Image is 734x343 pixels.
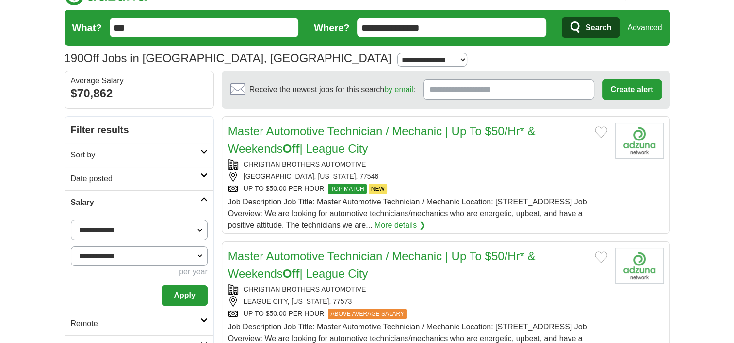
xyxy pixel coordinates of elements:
[602,79,661,100] button: Create alert
[283,267,300,280] strong: Off
[71,197,200,208] h2: Salary
[71,149,200,161] h2: Sort by
[328,184,366,194] span: TOP MATCH
[71,77,208,85] div: Average Salary
[71,85,208,102] div: $70,862
[375,219,425,231] a: More details ❯
[615,248,664,284] img: Company logo
[228,125,536,155] a: Master Automotive Technician / Mechanic | Up To $50/Hr* & WeekendsOff| League City
[328,309,407,319] span: ABOVE AVERAGE SALARY
[283,142,300,155] strong: Off
[228,296,607,307] div: LEAGUE CITY, [US_STATE], 77573
[562,17,620,38] button: Search
[65,190,213,214] a: Salary
[228,198,587,229] span: Job Description Job Title: Master Automotive Technician / Mechanic Location: [STREET_ADDRESS] Job...
[228,309,607,319] div: UP TO $50.00 PER HOUR
[586,18,611,37] span: Search
[162,285,207,306] button: Apply
[71,173,200,185] h2: Date posted
[65,117,213,143] h2: Filter results
[228,159,607,170] div: CHRISTIAN BROTHERS AUTOMOTIVE
[228,284,607,295] div: CHRISTIAN BROTHERS AUTOMOTIVE
[65,49,84,67] span: 190
[65,51,391,64] h1: Off Jobs in [GEOGRAPHIC_DATA], [GEOGRAPHIC_DATA]
[65,167,213,190] a: Date posted
[228,171,607,182] div: [GEOGRAPHIC_DATA], [US_STATE], 77546
[369,184,387,194] span: NEW
[314,20,349,35] label: Where?
[249,84,415,95] span: Receive the newest jobs for this search :
[615,123,664,159] img: Company logo
[384,85,413,94] a: by email
[65,312,213,335] a: Remote
[72,20,102,35] label: What?
[595,251,607,263] button: Add to favorite jobs
[228,249,536,280] a: Master Automotive Technician / Mechanic | Up To $50/Hr* & WeekendsOff| League City
[627,18,662,37] a: Advanced
[595,126,607,138] button: Add to favorite jobs
[71,266,208,278] div: per year
[65,143,213,167] a: Sort by
[228,184,607,194] div: UP TO $50.00 PER HOUR
[71,318,200,329] h2: Remote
